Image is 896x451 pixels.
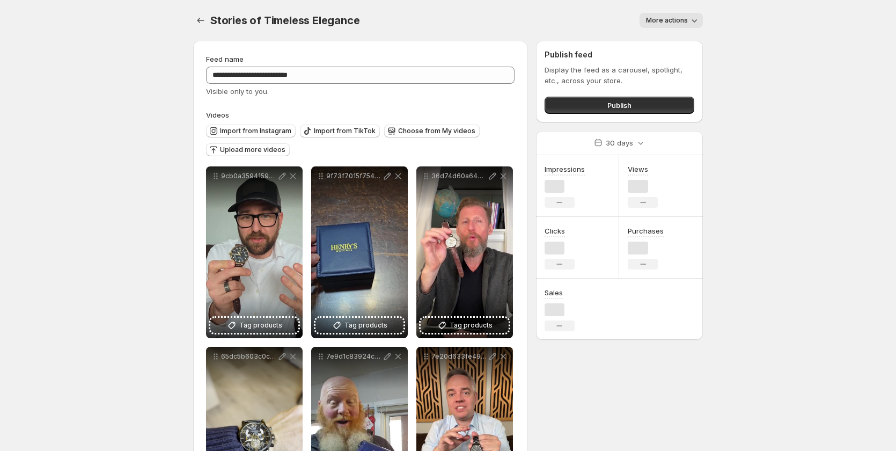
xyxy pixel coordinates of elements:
span: Tag products [450,320,493,331]
button: More actions [640,13,703,28]
button: Upload more videos [206,143,290,156]
p: 7e9d1c83924c4f4f94cd205c505825b1 [326,352,382,361]
button: Import from Instagram [206,125,296,137]
div: 36d74d60a6464b0da48a80015baaa809Tag products [416,166,513,338]
p: Display the feed as a carousel, spotlight, etc., across your store. [545,64,694,86]
button: Import from TikTok [300,125,380,137]
p: 65dc5b603c0c402dbb957a25793cc66b [221,352,277,361]
h3: Purchases [628,225,664,236]
h2: Publish feed [545,49,694,60]
span: Visible only to you. [206,87,269,96]
span: Import from TikTok [314,127,376,135]
h3: Views [628,164,648,174]
p: 36d74d60a6464b0da48a80015baaa809 [431,172,487,180]
h3: Clicks [545,225,565,236]
button: Tag products [210,318,298,333]
button: Tag products [421,318,509,333]
button: Settings [193,13,208,28]
span: Publish [607,100,631,111]
span: Choose from My videos [398,127,475,135]
p: 30 days [606,137,633,148]
h3: Sales [545,287,563,298]
h3: Impressions [545,164,585,174]
button: Tag products [315,318,403,333]
span: Upload more videos [220,146,285,154]
span: Videos [206,111,229,119]
span: Tag products [344,320,387,331]
button: Choose from My videos [384,125,480,137]
p: 7e20d633fe494fd5ab2c02e89e333c37 [431,352,487,361]
div: 9f73f7015f75497d83b1667289c16779Tag products [311,166,408,338]
button: Publish [545,97,694,114]
span: Import from Instagram [220,127,291,135]
p: 9cb0a359415942728615df883cc8fa54 [221,172,277,180]
div: 9cb0a359415942728615df883cc8fa54Tag products [206,166,303,338]
p: 9f73f7015f75497d83b1667289c16779 [326,172,382,180]
span: Feed name [206,55,244,63]
span: More actions [646,16,688,25]
span: Stories of Timeless Elegance [210,14,359,27]
span: Tag products [239,320,282,331]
